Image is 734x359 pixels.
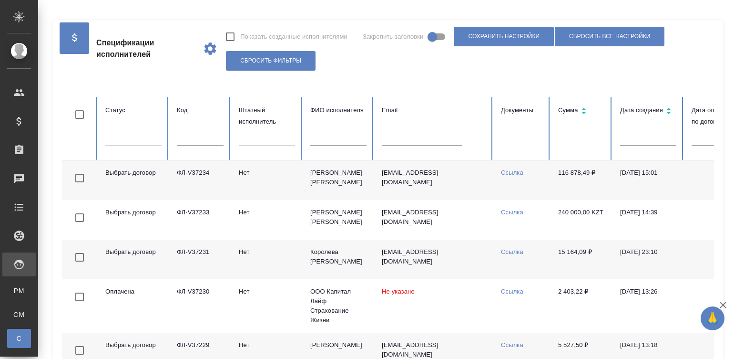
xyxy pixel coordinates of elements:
[98,279,169,333] td: Оплачена
[501,248,523,255] a: Ссылка
[98,240,169,279] td: Выбрать договор
[240,57,301,65] span: Сбросить фильтры
[7,305,31,324] a: CM
[550,160,612,200] td: 116 878,49 ₽
[558,105,605,118] div: Сортировка
[501,105,543,116] div: Документы
[501,341,523,348] a: Ссылка
[501,288,523,295] a: Ссылка
[363,32,424,42] span: Закрепить заголовки
[550,279,612,333] td: 2 403,22 ₽
[231,279,303,333] td: Нет
[550,240,612,279] td: 15 164,09 ₽
[374,160,493,200] td: [EMAIL_ADDRESS][DOMAIN_NAME]
[12,334,26,343] span: С
[240,32,347,42] span: Показать созданные исполнителями
[231,160,303,200] td: Нет
[239,105,295,127] div: Штатный исполнитель
[468,32,540,41] span: Сохранить настройки
[98,160,169,200] td: Выбрать договор
[169,240,231,279] td: ФЛ-V37231
[105,105,162,116] div: Статус
[7,281,31,300] a: PM
[374,240,493,279] td: [EMAIL_ADDRESS][DOMAIN_NAME]
[612,279,684,333] td: [DATE] 13:26
[169,160,231,200] td: ФЛ-V37234
[550,200,612,240] td: 240 000,00 KZT
[12,310,26,319] span: CM
[169,200,231,240] td: ФЛ-V37233
[226,51,316,71] button: Сбросить фильтры
[382,105,486,116] div: Email
[98,200,169,240] td: Выбрать договор
[303,160,374,200] td: [PERSON_NAME] [PERSON_NAME]
[374,200,493,240] td: [EMAIL_ADDRESS][DOMAIN_NAME]
[612,240,684,279] td: [DATE] 23:10
[303,200,374,240] td: [PERSON_NAME] [PERSON_NAME]
[70,208,90,228] span: Toggle Row Selected
[612,200,684,240] td: [DATE] 14:39
[382,288,415,295] span: Не указано
[231,200,303,240] td: Нет
[612,160,684,200] td: [DATE] 15:01
[454,27,554,46] button: Сохранить настройки
[70,168,90,188] span: Toggle Row Selected
[7,329,31,348] a: С
[310,105,367,116] div: ФИО исполнителя
[555,27,664,46] button: Сбросить все настройки
[704,308,721,328] span: 🙏
[177,105,224,116] div: Код
[501,169,523,176] a: Ссылка
[169,279,231,333] td: ФЛ-V37230
[701,306,724,330] button: 🙏
[231,240,303,279] td: Нет
[303,279,374,333] td: ООО Капитал Лайф Страхование Жизни
[12,286,26,296] span: PM
[70,287,90,307] span: Toggle Row Selected
[70,247,90,267] span: Toggle Row Selected
[96,37,195,60] span: Спецификации исполнителей
[501,209,523,216] a: Ссылка
[569,32,650,41] span: Сбросить все настройки
[303,240,374,279] td: Королева [PERSON_NAME]
[620,105,676,118] div: Сортировка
